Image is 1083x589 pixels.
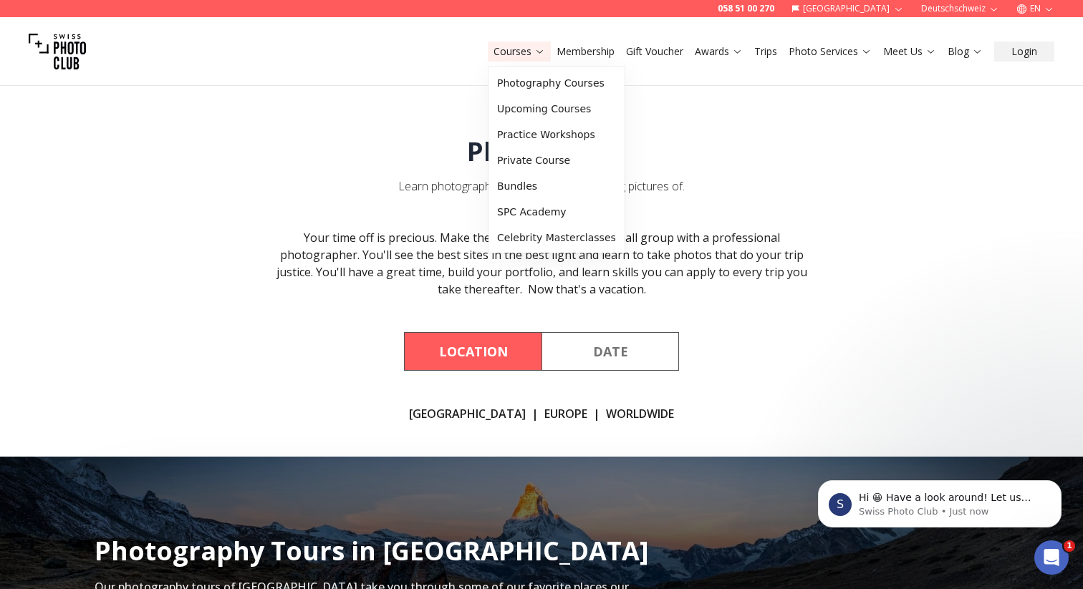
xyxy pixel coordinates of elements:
a: Membership [557,44,615,59]
iframe: Intercom notifications message [796,450,1083,550]
h2: Photography Tours in [GEOGRAPHIC_DATA] [95,537,649,565]
div: | | [409,405,674,422]
button: Gift Voucher [620,42,689,62]
a: Trips [754,44,777,59]
a: Private Course [491,147,622,173]
div: Your time off is precious. Make the most of it! Travel in a small group with a professional photo... [266,229,817,298]
img: Swiss photo club [29,23,86,80]
button: Blog [942,42,988,62]
a: Blog [948,44,983,59]
a: SPC Academy [491,199,622,225]
button: Membership [551,42,620,62]
a: Courses [494,44,545,59]
a: Worldwide [606,405,674,422]
a: Celebrity Masterclasses [491,225,622,250]
a: Upcoming Courses [491,96,622,122]
button: Login [994,42,1054,62]
a: Photo Services [789,44,872,59]
a: 058 51 00 270 [718,3,774,14]
a: Gift Voucher [626,44,683,59]
a: [GEOGRAPHIC_DATA] [409,405,526,422]
button: By Date [541,332,679,371]
a: Photography Courses [491,70,622,96]
a: Bundles [491,173,622,199]
a: Europe [544,405,587,422]
button: By Location [404,332,541,371]
button: Trips [749,42,783,62]
button: Awards [689,42,749,62]
a: Practice Workshops [491,122,622,147]
span: 1 [1064,540,1075,552]
h1: Photo Trips [467,137,616,166]
div: Learn photography somewhere worth taking pictures of. [398,177,685,195]
a: Awards [695,44,743,59]
button: Meet Us [877,42,942,62]
button: Courses [488,42,551,62]
button: Photo Services [783,42,877,62]
div: Course filter [404,332,679,371]
iframe: Intercom live chat [1034,540,1069,575]
a: Meet Us [883,44,936,59]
